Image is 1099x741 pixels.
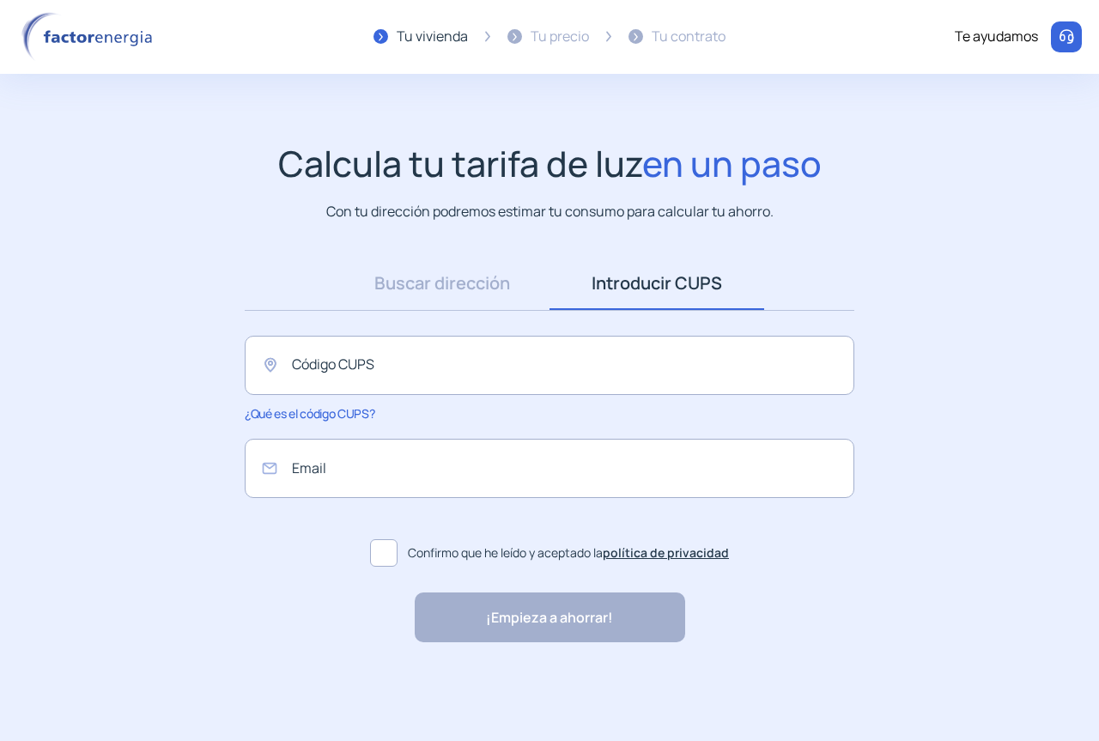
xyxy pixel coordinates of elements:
[531,26,589,48] div: Tu precio
[652,26,726,48] div: Tu contrato
[642,139,822,187] span: en un paso
[1058,28,1075,46] img: llamar
[335,257,549,310] a: Buscar dirección
[603,544,729,561] a: política de privacidad
[245,405,374,422] span: ¿Qué es el código CUPS?
[326,201,774,222] p: Con tu dirección podremos estimar tu consumo para calcular tu ahorro.
[397,26,468,48] div: Tu vivienda
[278,143,822,185] h1: Calcula tu tarifa de luz
[549,257,764,310] a: Introducir CUPS
[17,12,163,62] img: logo factor
[955,26,1038,48] div: Te ayudamos
[408,544,729,562] span: Confirmo que he leído y aceptado la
